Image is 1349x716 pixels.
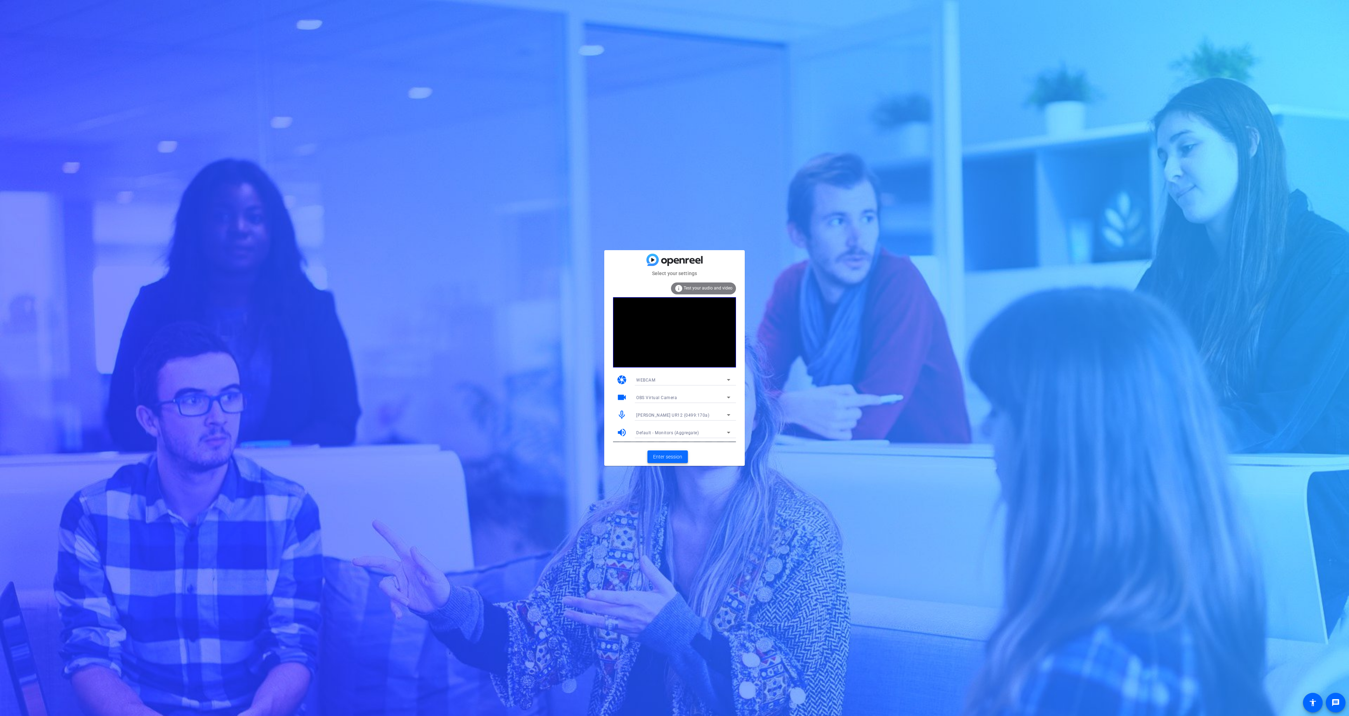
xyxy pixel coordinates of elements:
mat-icon: videocam [617,392,627,403]
span: Default - Monitors (Aggregate) [636,430,699,435]
mat-icon: volume_up [617,427,627,438]
button: Enter session [647,450,688,463]
span: Test your audio and video [684,286,732,291]
span: Enter session [653,453,682,461]
img: blue-gradient.svg [646,254,703,266]
mat-icon: accessibility [1309,698,1317,707]
span: WEBCAM [636,378,655,383]
mat-icon: mic_none [617,410,627,420]
mat-icon: message [1331,698,1340,707]
mat-icon: info [674,284,683,293]
mat-card-subtitle: Select your settings [604,269,745,277]
mat-icon: camera [617,375,627,385]
span: [PERSON_NAME] UR12 (0499:170a) [636,413,709,418]
span: OBS Virtual Camera [636,395,677,400]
